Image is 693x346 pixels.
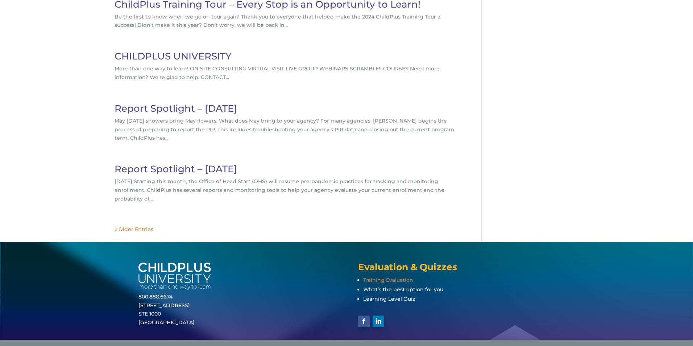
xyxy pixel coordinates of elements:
a: Report Spotlight – [DATE] [115,103,237,114]
a: 800.888.6674 [138,293,173,300]
a: What’s the best option for you [363,286,443,293]
article: May [DATE] showers bring May flowers. What does May bring to your agency? For many agencies, [PER... [115,104,456,143]
h4: Evaluation & Quizzes [358,263,555,275]
a: « Older Entries [115,226,153,232]
a: Follow on Facebook [358,316,370,327]
article: [DATE] Starting this month, the Office of Head Start (OHS) will resume pre-pandemic practices for... [115,164,456,203]
img: white-cpu-wordmark [138,263,211,290]
article: More than one way to learn! ON-SITE CONSULTING VIRTUAL VISIT LIVE GROUP WEBINARS SCRAMBLE!! COURS... [115,52,456,82]
a: Training Evaluation [363,277,413,283]
a: [STREET_ADDRESS]STE 1000[GEOGRAPHIC_DATA] [138,302,195,326]
a: Report Spotlight – [DATE] [115,163,237,175]
a: Learning Level Quiz [363,296,415,302]
a: Follow on LinkedIn [373,316,384,327]
a: CHILDPLUS UNIVERSITY [115,50,232,62]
